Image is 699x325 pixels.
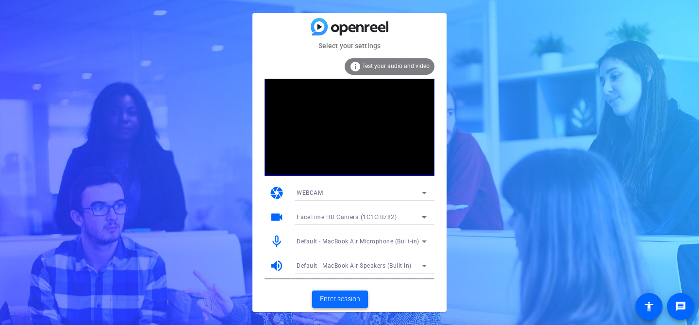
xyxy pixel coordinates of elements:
mat-icon: message [675,301,686,312]
mat-icon: accessibility [643,301,655,312]
mat-icon: camera [269,186,284,200]
img: blue-gradient.svg [311,18,388,35]
mat-icon: info [349,61,361,72]
button: Enter session [312,291,368,308]
mat-icon: videocam [269,210,284,224]
span: Enter session [320,294,360,304]
span: Default - MacBook Air Speakers (Built-in) [297,262,412,269]
mat-icon: mic_none [269,234,284,249]
span: Test your audio and video [362,63,430,69]
span: Default - MacBook Air Microphone (Built-in) [297,238,419,245]
mat-card-subtitle: Select your settings [252,40,447,51]
span: WEBCAM [297,189,323,196]
mat-icon: volume_up [269,258,284,273]
span: FaceTime HD Camera (1C1C:B782) [297,214,397,221]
